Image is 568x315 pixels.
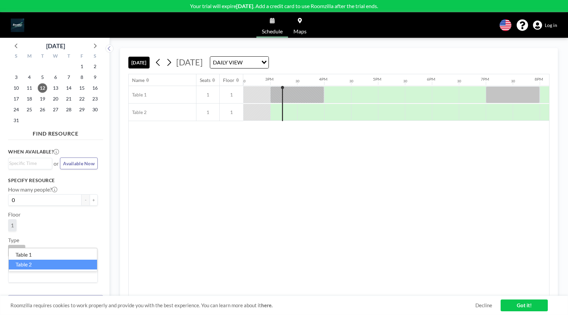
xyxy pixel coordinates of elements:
div: 6PM [427,77,435,82]
span: Monday, August 18, 2025 [25,94,34,104]
label: Type [8,237,19,244]
span: 1 [220,109,243,115]
span: Log in [545,22,557,28]
span: Table 2 [129,109,147,115]
span: Tuesday, August 5, 2025 [38,73,47,82]
span: Monday, August 4, 2025 [25,73,34,82]
div: Search for option [8,271,97,282]
div: 30 [242,79,246,83]
div: T [36,52,49,61]
span: Friday, August 1, 2025 [77,62,87,71]
a: Log in [533,21,557,30]
span: Sunday, August 31, 2025 [11,116,21,125]
span: Saturday, August 16, 2025 [90,83,100,93]
span: Desk [11,248,23,254]
span: Friday, August 22, 2025 [77,94,87,104]
div: Search for option [8,158,52,168]
span: Schedule [262,29,283,34]
div: 3PM [265,77,274,82]
span: 1 [196,109,219,115]
span: Sunday, August 10, 2025 [11,83,21,93]
div: Floor [223,77,234,83]
button: [DATE] [128,57,150,68]
a: Schedule [256,12,288,38]
div: 5PM [373,77,381,82]
span: Available Now [63,161,95,166]
div: F [75,52,88,61]
span: Saturday, August 30, 2025 [90,105,100,114]
a: Got it! [501,299,548,311]
a: Maps [288,12,312,38]
span: Wednesday, August 20, 2025 [51,94,60,104]
span: Saturday, August 2, 2025 [90,62,100,71]
span: Monday, August 25, 2025 [25,105,34,114]
span: 1 [196,92,219,98]
button: Available Now [60,157,98,169]
div: 30 [457,79,461,83]
span: [DATE] [176,57,203,67]
button: + [90,194,98,206]
div: Search for option [210,57,269,68]
span: or [54,160,59,167]
span: Thursday, August 14, 2025 [64,83,73,93]
input: Search for option [9,160,48,167]
span: 1 [11,222,14,229]
div: 30 [403,79,407,83]
div: S [88,52,101,61]
span: Tuesday, August 19, 2025 [38,94,47,104]
span: Sunday, August 17, 2025 [11,94,21,104]
div: 30 [295,79,299,83]
span: Friday, August 8, 2025 [77,73,87,82]
div: [DATE] [46,41,65,51]
div: 30 [349,79,353,83]
span: Thursday, August 7, 2025 [64,73,73,82]
span: 1 [220,92,243,98]
h3: Specify resource [8,177,98,183]
div: 8PM [535,77,543,82]
a: here. [261,302,273,308]
span: Roomzilla requires cookies to work properly and provide you with the best experience. You can lea... [10,302,475,309]
input: Search for option [9,272,94,281]
div: Seats [200,77,211,83]
span: Friday, August 15, 2025 [77,83,87,93]
span: Saturday, August 23, 2025 [90,94,100,104]
div: 7PM [481,77,489,82]
span: Monday, August 11, 2025 [25,83,34,93]
span: Sunday, August 24, 2025 [11,105,21,114]
h4: FIND RESOURCE [8,127,103,137]
button: Clear all filters [8,295,103,307]
span: Saturday, August 9, 2025 [90,73,100,82]
button: - [82,194,90,206]
img: organization-logo [11,19,24,32]
span: Wednesday, August 13, 2025 [51,83,60,93]
div: 30 [511,79,515,83]
input: Search for option [245,58,257,67]
b: [DATE] [236,3,253,9]
div: T [62,52,75,61]
label: How many people? [8,186,57,193]
li: Table 1 [9,250,97,260]
div: M [23,52,36,61]
span: Sunday, August 3, 2025 [11,73,21,82]
div: W [49,52,62,61]
span: Wednesday, August 27, 2025 [51,105,60,114]
span: Friday, August 29, 2025 [77,105,87,114]
div: 4PM [319,77,327,82]
div: S [10,52,23,61]
label: Name [8,262,22,269]
span: DAILY VIEW [212,58,244,67]
span: Table 1 [129,92,147,98]
span: Tuesday, August 12, 2025 [38,83,47,93]
label: Floor [8,211,21,218]
span: Maps [293,29,307,34]
a: Decline [475,302,492,309]
span: Thursday, August 21, 2025 [64,94,73,104]
div: Name [132,77,145,83]
li: Table 2 [9,260,97,269]
span: Wednesday, August 6, 2025 [51,73,60,82]
span: Thursday, August 28, 2025 [64,105,73,114]
span: Tuesday, August 26, 2025 [38,105,47,114]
